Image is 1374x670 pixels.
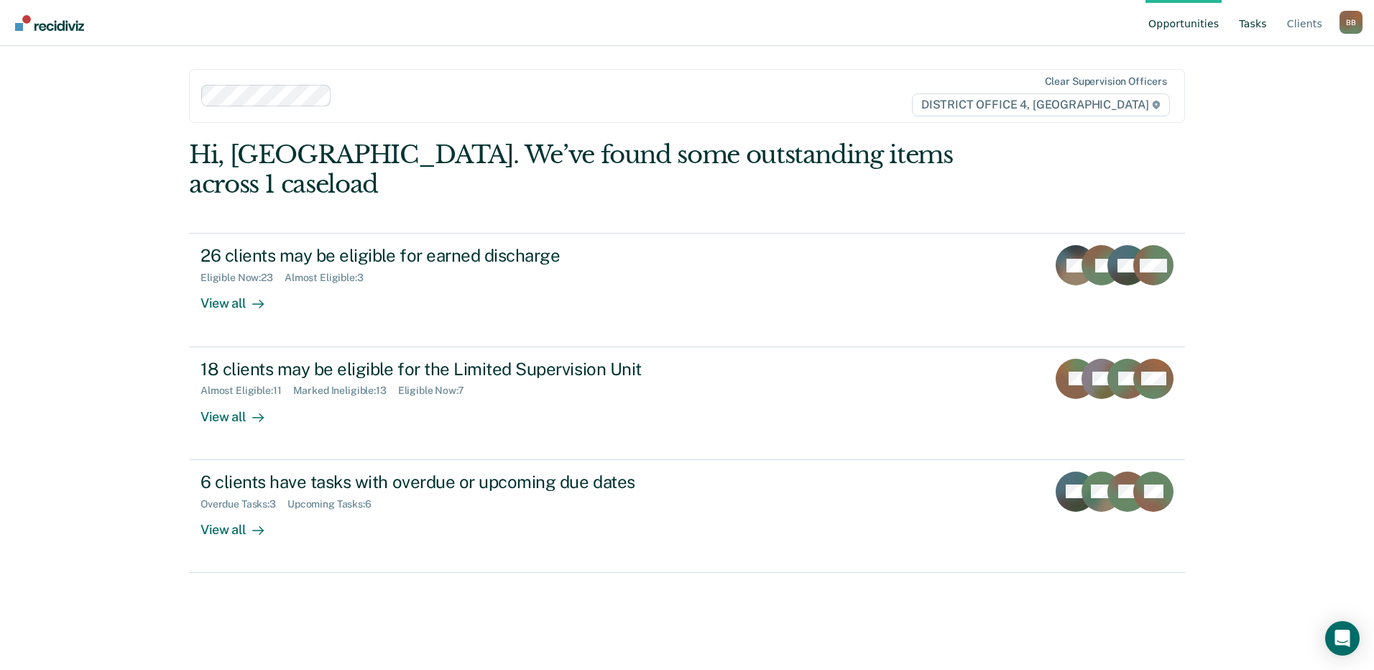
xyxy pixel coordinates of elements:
div: Overdue Tasks : 3 [200,498,287,510]
div: Hi, [GEOGRAPHIC_DATA]. We’ve found some outstanding items across 1 caseload [189,140,986,199]
img: Recidiviz [15,15,84,31]
div: View all [200,510,281,538]
div: 26 clients may be eligible for earned discharge [200,245,705,266]
div: Marked Ineligible : 13 [293,385,398,397]
div: View all [200,397,281,425]
div: Open Intercom Messenger [1325,621,1360,656]
div: 18 clients may be eligible for the Limited Supervision Unit [200,359,705,380]
button: Profile dropdown button [1340,11,1363,34]
div: B B [1340,11,1363,34]
div: Upcoming Tasks : 6 [287,498,383,510]
a: 18 clients may be eligible for the Limited Supervision UnitAlmost Eligible:11Marked Ineligible:13... [189,347,1185,460]
a: 26 clients may be eligible for earned dischargeEligible Now:23Almost Eligible:3View all [189,233,1185,347]
span: DISTRICT OFFICE 4, [GEOGRAPHIC_DATA] [912,93,1170,116]
div: View all [200,284,281,312]
div: Clear supervision officers [1045,75,1167,88]
div: Eligible Now : 7 [398,385,476,397]
div: Almost Eligible : 11 [200,385,293,397]
div: Almost Eligible : 3 [285,272,375,284]
div: 6 clients have tasks with overdue or upcoming due dates [200,472,705,492]
div: Eligible Now : 23 [200,272,285,284]
a: 6 clients have tasks with overdue or upcoming due datesOverdue Tasks:3Upcoming Tasks:6View all [189,460,1185,573]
